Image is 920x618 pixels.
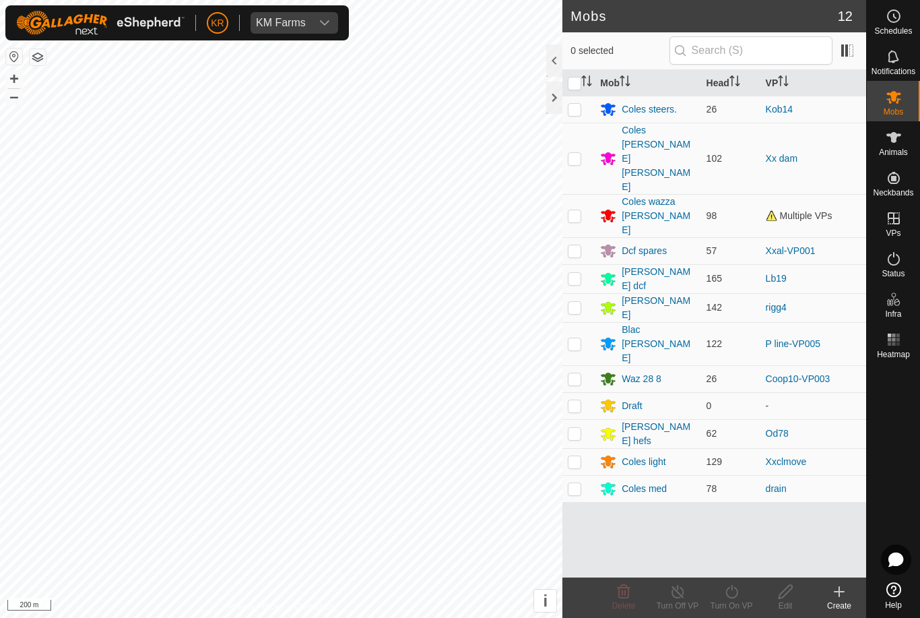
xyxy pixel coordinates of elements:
[766,302,787,313] a: rigg4
[707,245,717,256] span: 57
[251,12,311,34] span: KM Farms
[867,577,920,615] a: Help
[886,229,900,237] span: VPs
[879,148,908,156] span: Animals
[30,49,46,65] button: Map Layers
[622,195,695,237] div: Coles wazza [PERSON_NAME]
[707,400,712,411] span: 0
[228,600,279,613] a: Privacy Policy
[707,273,722,284] span: 165
[595,70,700,96] th: Mob
[766,483,787,494] a: drain
[874,27,912,35] span: Schedules
[766,245,816,256] a: Xxal-VP001
[766,210,832,221] span: Multiple VPs
[766,428,789,439] a: Od78
[622,102,677,117] div: Coles steers.
[838,6,853,26] span: 12
[707,302,722,313] span: 142
[707,104,717,115] span: 26
[620,78,630,88] p-sorticon: Activate to sort
[622,294,695,322] div: [PERSON_NAME]
[622,399,642,413] div: Draft
[612,601,636,611] span: Delete
[729,78,740,88] p-sorticon: Activate to sort
[622,482,667,496] div: Coles med
[766,456,807,467] a: Xxclmove
[570,44,669,58] span: 0 selected
[812,600,866,612] div: Create
[707,338,722,349] span: 122
[622,323,695,365] div: Blac [PERSON_NAME]
[707,456,722,467] span: 129
[669,36,832,65] input: Search (S)
[622,455,665,469] div: Coles light
[534,590,556,612] button: i
[707,210,717,221] span: 98
[311,12,338,34] div: dropdown trigger
[570,8,838,24] h2: Mobs
[622,244,667,258] div: Dcf spares
[707,153,722,164] span: 102
[873,189,913,197] span: Neckbands
[256,18,306,28] div: KM Farms
[211,16,224,30] span: KR
[760,70,866,96] th: VP
[885,310,901,318] span: Infra
[884,108,903,116] span: Mobs
[622,420,695,448] div: [PERSON_NAME] hefs
[707,428,717,439] span: 62
[885,601,902,609] span: Help
[707,373,717,384] span: 26
[882,270,905,278] span: Status
[766,104,793,115] a: Kob14
[758,600,812,612] div: Edit
[581,78,592,88] p-sorticon: Activate to sort
[622,123,695,194] div: Coles [PERSON_NAME] [PERSON_NAME]
[766,273,787,284] a: Lb19
[766,373,830,384] a: Coop10-VP003
[704,600,758,612] div: Turn On VP
[622,372,661,386] div: Waz 28 8
[766,153,797,164] a: Xx dam
[701,70,760,96] th: Head
[6,71,22,87] button: +
[6,88,22,104] button: –
[778,78,789,88] p-sorticon: Activate to sort
[760,392,866,419] td: -
[543,592,548,610] span: i
[16,11,185,35] img: Gallagher Logo
[6,49,22,65] button: Reset Map
[877,350,910,359] span: Heatmap
[294,600,334,613] a: Contact Us
[622,265,695,293] div: [PERSON_NAME] dcf
[707,483,717,494] span: 78
[766,338,820,349] a: P line-VP005
[651,600,704,612] div: Turn Off VP
[872,67,915,75] span: Notifications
